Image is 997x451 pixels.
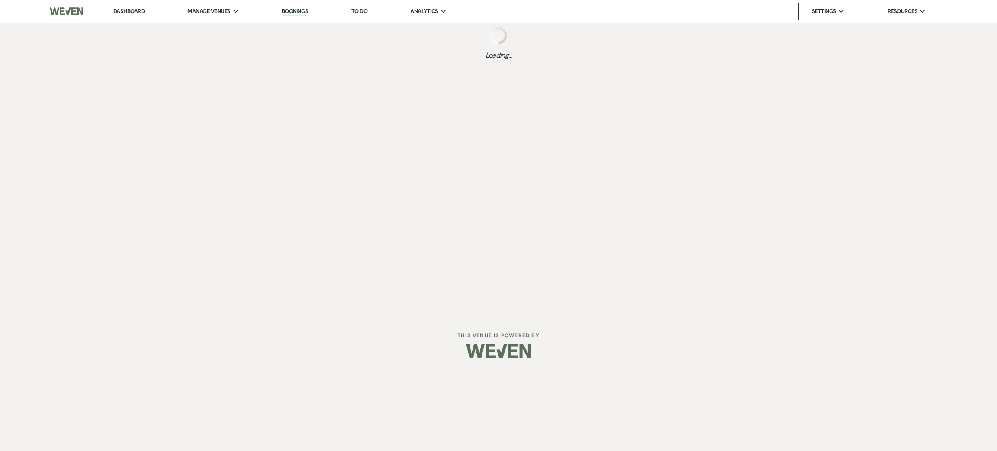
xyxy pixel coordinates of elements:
a: Dashboard [113,7,145,15]
a: Bookings [282,7,309,16]
span: Settings [812,7,836,16]
img: Weven Logo [466,336,531,366]
span: Loading... [486,50,512,61]
a: To Do [351,7,367,15]
img: Weven Logo [50,2,83,20]
span: Resources [888,7,917,16]
span: Manage Venues [187,7,230,16]
span: Analytics [410,7,438,16]
img: loading spinner [490,27,507,44]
